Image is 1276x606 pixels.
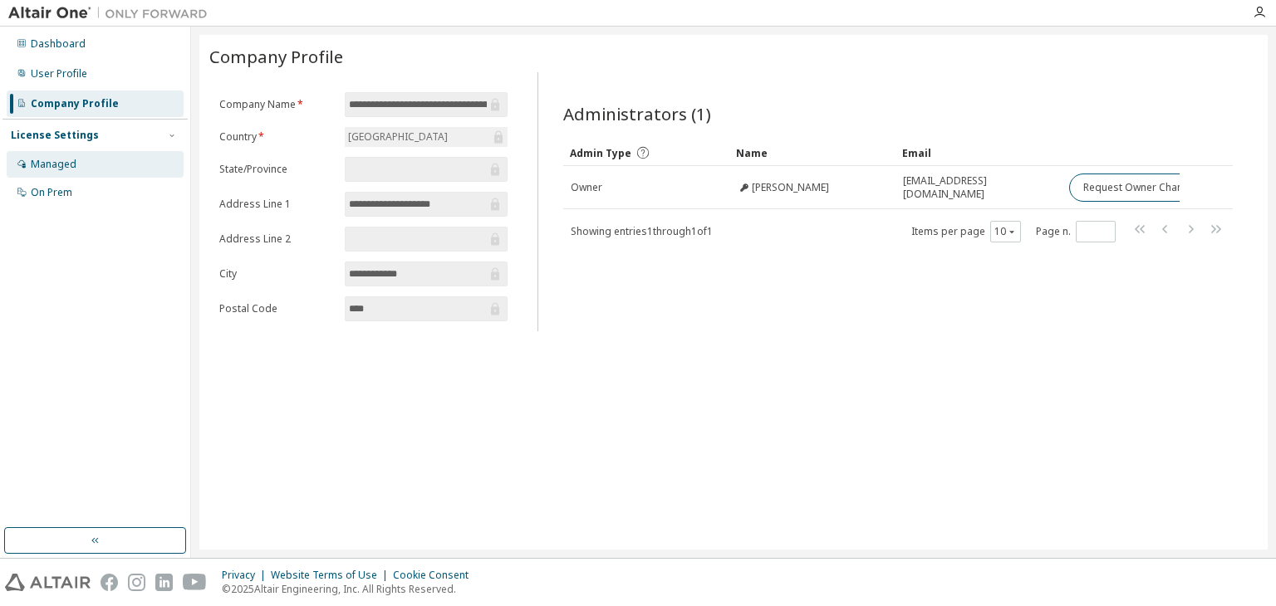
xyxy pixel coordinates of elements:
[571,224,713,238] span: Showing entries 1 through 1 of 1
[1069,173,1210,202] button: Request Owner Change
[346,128,450,146] div: [GEOGRAPHIC_DATA]
[222,582,478,596] p: © 2025 Altair Engineering, Inc. All Rights Reserved.
[209,45,343,68] span: Company Profile
[31,186,72,199] div: On Prem
[101,574,118,591] img: facebook.svg
[570,146,631,160] span: Admin Type
[5,574,91,591] img: altair_logo.svg
[11,129,99,142] div: License Settings
[1036,221,1116,242] span: Page n.
[8,5,216,22] img: Altair One
[31,97,119,110] div: Company Profile
[31,158,76,171] div: Managed
[219,163,335,176] label: State/Province
[903,174,1054,201] span: [EMAIL_ADDRESS][DOMAIN_NAME]
[752,181,829,194] span: [PERSON_NAME]
[571,181,602,194] span: Owner
[563,102,711,125] span: Administrators (1)
[345,127,508,147] div: [GEOGRAPHIC_DATA]
[128,574,145,591] img: instagram.svg
[271,569,393,582] div: Website Terms of Use
[155,574,173,591] img: linkedin.svg
[219,267,335,281] label: City
[222,569,271,582] div: Privacy
[393,569,478,582] div: Cookie Consent
[31,37,86,51] div: Dashboard
[219,130,335,144] label: Country
[902,139,1055,166] div: Email
[31,67,87,81] div: User Profile
[183,574,207,591] img: youtube.svg
[219,198,335,211] label: Address Line 1
[219,232,335,246] label: Address Line 2
[219,98,335,111] label: Company Name
[736,139,889,166] div: Name
[994,225,1017,238] button: 10
[219,302,335,315] label: Postal Code
[911,221,1021,242] span: Items per page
